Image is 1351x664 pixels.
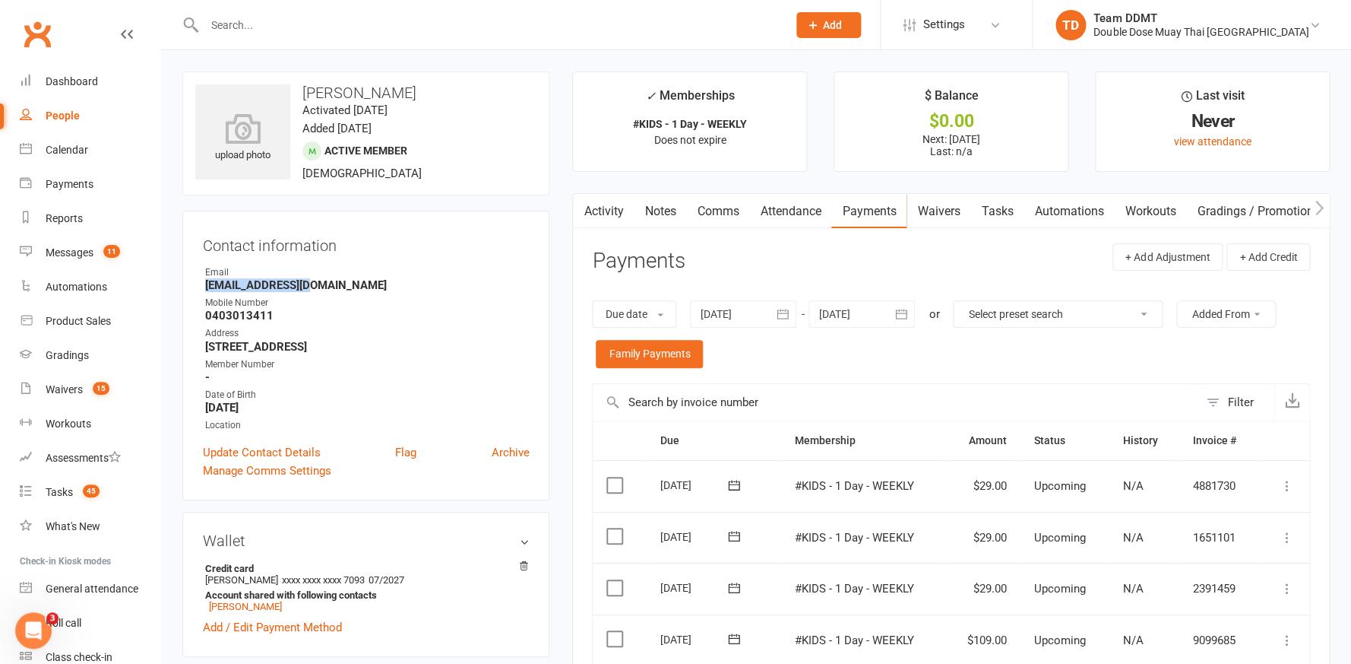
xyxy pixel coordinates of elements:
div: [DATE] [660,576,730,599]
button: Filter [1198,384,1273,421]
a: Archive [491,443,529,462]
div: [DATE] [660,627,730,651]
span: Upcoming [1034,531,1086,545]
span: N/A [1123,582,1144,596]
a: Manage Comms Settings [203,462,331,480]
a: Dashboard [20,65,160,99]
th: Amount [945,421,1020,460]
span: Upcoming [1034,582,1086,596]
i: ✓ [645,89,655,103]
strong: Account shared with following contacts [205,589,521,601]
button: Added From [1176,300,1276,328]
div: Date of Birth [205,388,529,402]
a: Payments [20,167,160,202]
a: Update Contact Details [203,443,321,462]
a: Activity [573,194,634,229]
span: Does not expire [653,134,726,146]
a: People [20,99,160,133]
div: Never [1109,113,1315,129]
div: Gradings [46,349,89,361]
a: Roll call [20,606,160,640]
a: Waivers [906,194,970,229]
span: #KIDS - 1 Day - WEEKLY [795,531,914,545]
span: N/A [1123,531,1144,545]
div: Calendar [46,144,88,156]
li: [PERSON_NAME] [203,561,529,615]
div: $0.00 [848,113,1054,129]
td: $29.00 [945,512,1020,564]
button: + Add Adjustment [1112,243,1223,271]
h3: Wallet [203,532,529,549]
div: Mobile Number [205,296,529,310]
div: Team DDMT [1093,11,1308,25]
a: Assessments [20,441,160,475]
a: Waivers 15 [20,373,160,407]
div: Automations [46,281,107,293]
div: Waivers [46,383,83,396]
a: Workouts [20,407,160,441]
div: Product Sales [46,315,111,327]
strong: [DATE] [205,401,529,415]
a: Notes [634,194,686,229]
span: N/A [1123,634,1144,647]
th: Status [1020,421,1109,460]
div: TD [1055,10,1086,40]
span: Upcoming [1034,634,1086,647]
span: #KIDS - 1 Day - WEEKLY [795,479,914,493]
h3: Payments [592,249,685,273]
a: General attendance kiosk mode [20,572,160,606]
div: Member Number [205,357,529,372]
h3: Contact information [203,231,529,254]
h3: [PERSON_NAME] [195,84,536,101]
div: Messages [46,246,93,259]
div: Memberships [645,86,734,114]
a: Automations [1024,194,1114,229]
input: Search... [200,14,777,36]
th: History [1109,421,1179,460]
a: Comms [686,194,749,229]
a: What's New [20,510,160,544]
a: Add / Edit Payment Method [203,618,342,637]
span: 15 [93,382,109,395]
span: Upcoming [1034,479,1086,493]
td: 2391459 [1179,563,1258,615]
div: Address [205,326,529,341]
a: Clubworx [18,15,56,53]
span: [DEMOGRAPHIC_DATA] [302,167,422,180]
time: Added [DATE] [302,122,372,135]
strong: [STREET_ADDRESS] [205,340,529,354]
input: Search by invoice number [593,384,1198,421]
span: Settings [923,8,965,42]
span: #KIDS - 1 Day - WEEKLY [795,634,914,647]
strong: [EMAIL_ADDRESS][DOMAIN_NAME] [205,278,529,292]
div: Payments [46,178,93,190]
span: xxxx xxxx xxxx 7093 [282,574,365,586]
div: General attendance [46,583,138,595]
a: Payments [831,194,906,229]
span: N/A [1123,479,1144,493]
a: Tasks [970,194,1024,229]
a: Calendar [20,133,160,167]
a: Tasks 45 [20,475,160,510]
strong: Credit card [205,563,521,574]
a: Flag [395,443,416,462]
div: $ Balance [924,86,978,113]
a: [PERSON_NAME] [209,601,282,612]
th: Invoice # [1179,421,1258,460]
div: People [46,110,80,122]
div: Workouts [46,418,91,430]
div: Last visit [1181,86,1244,113]
div: Roll call [46,617,81,629]
td: $29.00 [945,460,1020,512]
th: Due [647,421,781,460]
div: [DATE] [660,525,730,548]
a: Family Payments [596,340,703,367]
th: Membership [781,421,945,460]
strong: #KIDS - 1 Day - WEEKLY [633,118,747,130]
div: Email [205,265,529,280]
div: Filter [1227,393,1253,411]
a: Gradings [20,338,160,373]
div: Location [205,418,529,433]
div: What's New [46,520,100,532]
p: Next: [DATE] Last: n/a [848,133,1054,157]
